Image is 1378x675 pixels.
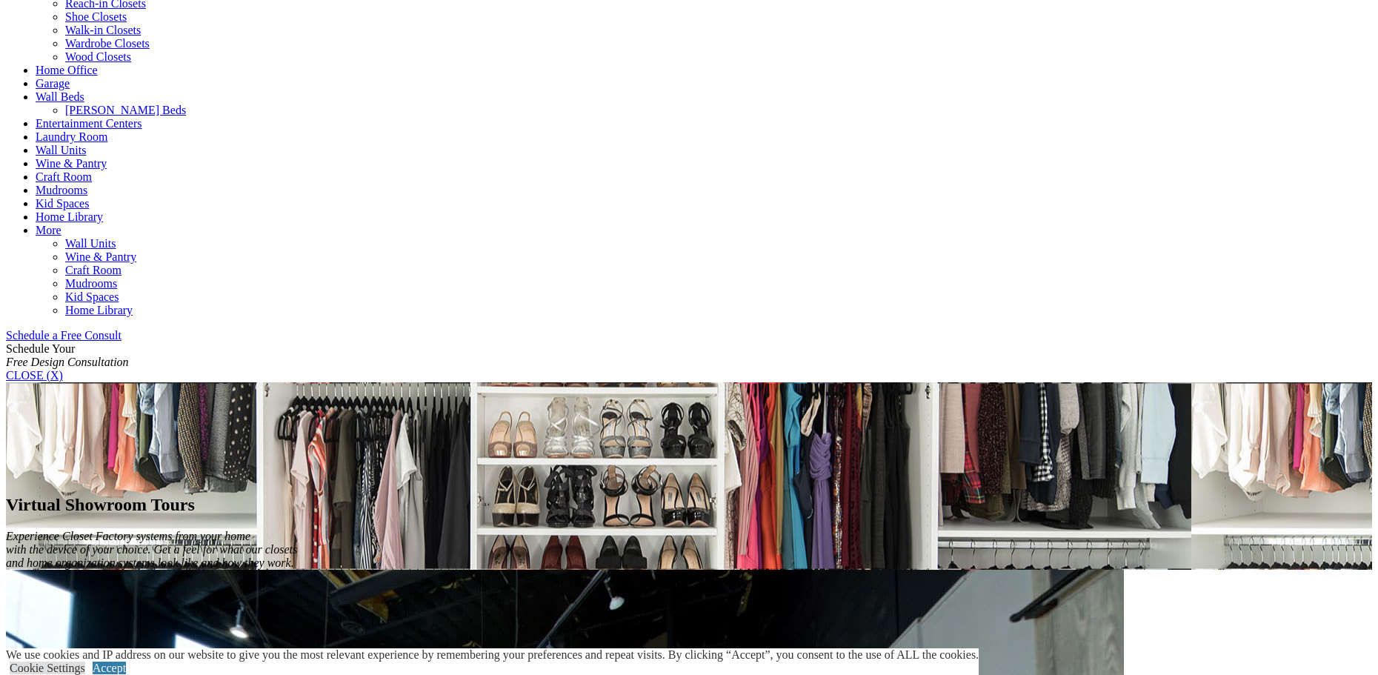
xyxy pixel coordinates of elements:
a: Shoe Closets [65,10,127,23]
a: [PERSON_NAME] Beds [65,104,186,116]
a: CLOSE (X) [6,369,63,382]
a: Wine & Pantry [36,157,107,170]
a: Home Library [65,304,133,316]
a: Schedule a Free Consult (opens a dropdown menu) [6,329,122,342]
a: Wall Units [65,237,116,250]
a: Home Office [36,64,98,76]
a: Wood Closets [65,50,131,63]
a: Walk-in Closets [65,24,141,36]
a: Accept [93,662,126,674]
em: Experience Closet Factory systems from your home with the device of your choice. Get a feel for w... [6,530,297,569]
a: Kid Spaces [36,197,89,210]
a: More menu text will display only on big screen [36,224,61,236]
a: Mudrooms [36,184,87,196]
a: Entertainment Centers [36,117,142,130]
a: Craft Room [65,264,122,276]
a: Garage [36,77,70,90]
span: Schedule Your [6,342,129,368]
a: Wall Units [36,144,86,156]
a: Cookie Settings [10,662,85,674]
h1: Virtual Showroom Tours [6,495,1372,515]
a: Laundry Room [36,130,107,143]
a: Kid Spaces [65,290,119,303]
em: Free Design Consultation [6,356,129,368]
a: Wall Beds [36,90,84,103]
div: We use cookies and IP address on our website to give you the most relevant experience by remember... [6,648,979,662]
a: Mudrooms [65,277,117,290]
a: Wine & Pantry [65,250,136,263]
a: Craft Room [36,170,92,183]
a: Wardrobe Closets [65,37,150,50]
a: Home Library [36,210,103,223]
